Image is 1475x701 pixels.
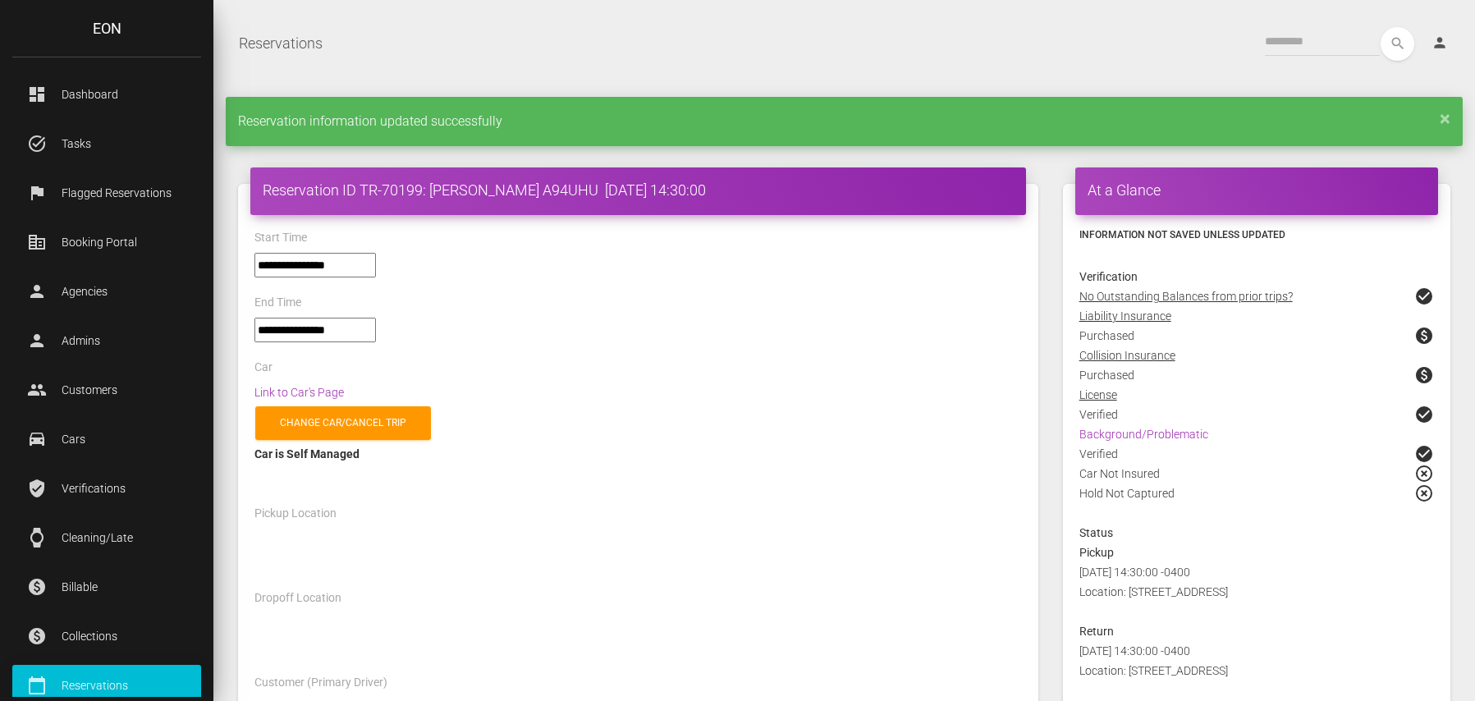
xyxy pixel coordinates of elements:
[12,616,201,657] a: paid Collections
[12,320,201,361] a: person Admins
[254,444,1022,464] div: Car is Self Managed
[1067,326,1446,346] div: Purchased
[1414,464,1434,483] span: highlight_off
[1414,483,1434,503] span: highlight_off
[1067,444,1446,464] div: Verified
[1431,34,1448,51] i: person
[25,427,189,451] p: Cars
[12,369,201,410] a: people Customers
[254,590,341,607] label: Dropoff Location
[12,222,201,263] a: corporate_fare Booking Portal
[239,23,323,64] a: Reservations
[1079,526,1113,539] strong: Status
[1440,113,1450,123] a: ×
[1079,290,1293,303] u: No Outstanding Balances from prior trips?
[1414,405,1434,424] span: check_circle
[25,575,189,599] p: Billable
[1079,388,1117,401] u: License
[25,230,189,254] p: Booking Portal
[1079,625,1114,638] strong: Return
[12,271,201,312] a: person Agencies
[1067,365,1446,385] div: Purchased
[1079,428,1208,441] a: Background/Problematic
[254,360,273,376] label: Car
[1414,326,1434,346] span: paid
[1414,365,1434,385] span: paid
[1079,270,1138,283] strong: Verification
[1079,566,1228,598] span: [DATE] 14:30:00 -0400 Location: [STREET_ADDRESS]
[12,74,201,115] a: dashboard Dashboard
[263,180,1014,200] h4: Reservation ID TR-70199: [PERSON_NAME] A94UHU [DATE] 14:30:00
[254,386,344,399] a: Link to Car's Page
[1067,405,1446,424] div: Verified
[25,328,189,353] p: Admins
[1079,349,1175,362] u: Collision Insurance
[25,476,189,501] p: Verifications
[1079,309,1171,323] u: Liability Insurance
[1079,227,1434,242] h6: Information not saved unless updated
[1067,464,1446,483] div: Car Not Insured
[1088,180,1426,200] h4: At a Glance
[1414,444,1434,464] span: check_circle
[1381,27,1414,61] button: search
[12,566,201,607] a: paid Billable
[25,378,189,402] p: Customers
[255,406,431,440] a: Change car/cancel trip
[254,230,307,246] label: Start Time
[254,506,337,522] label: Pickup Location
[25,82,189,107] p: Dashboard
[12,123,201,164] a: task_alt Tasks
[1079,644,1228,677] span: [DATE] 14:30:00 -0400 Location: [STREET_ADDRESS]
[25,181,189,205] p: Flagged Reservations
[226,97,1463,146] div: Reservation information updated successfully
[25,624,189,648] p: Collections
[25,525,189,550] p: Cleaning/Late
[25,131,189,156] p: Tasks
[1067,483,1446,523] div: Hold Not Captured
[12,468,201,509] a: verified_user Verifications
[1414,286,1434,306] span: check_circle
[254,295,301,311] label: End Time
[12,517,201,558] a: watch Cleaning/Late
[12,419,201,460] a: drive_eta Cars
[25,673,189,698] p: Reservations
[1079,546,1114,559] strong: Pickup
[1419,27,1463,60] a: person
[254,675,387,691] label: Customer (Primary Driver)
[12,172,201,213] a: flag Flagged Reservations
[25,279,189,304] p: Agencies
